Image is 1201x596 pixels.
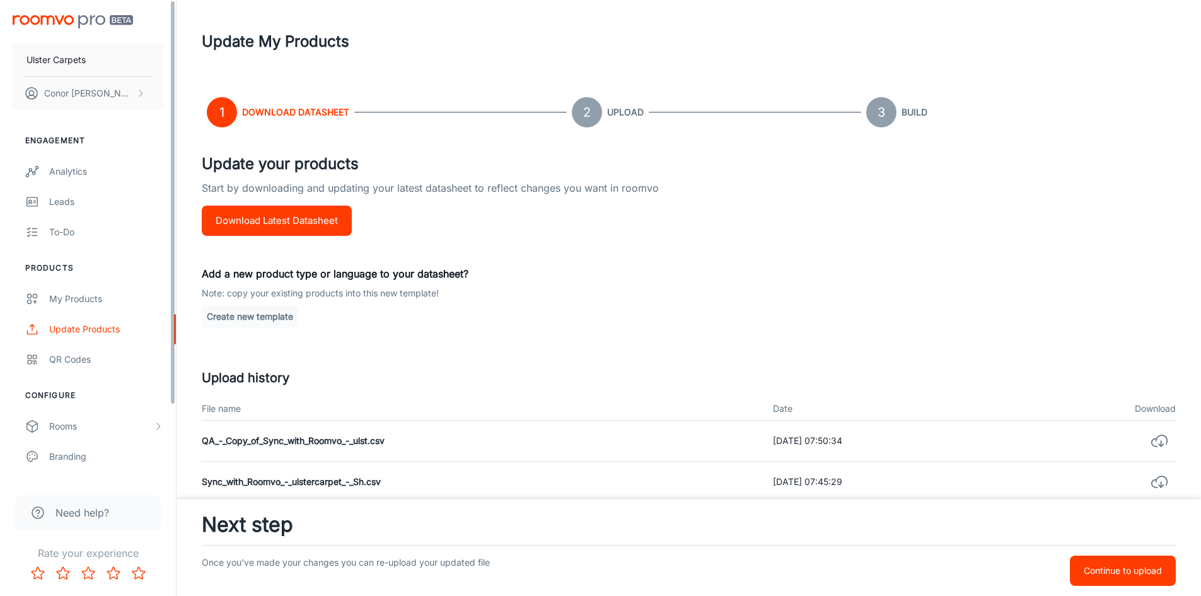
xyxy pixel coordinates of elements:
text: 3 [878,105,885,120]
th: Download [1027,397,1176,421]
div: Rooms [49,419,153,433]
text: 1 [219,105,224,120]
h6: Build [902,105,927,119]
td: [DATE] 07:50:34 [763,421,1027,462]
button: Rate 3 star [76,561,101,586]
button: Conor [PERSON_NAME] [13,77,163,110]
button: Create new template [202,305,298,328]
td: QA_-_Copy_of_Sync_with_Roomvo_-_ulst.csv [202,421,763,462]
h3: Next step [202,510,1176,540]
h1: Update My Products [202,30,349,53]
div: To-do [49,225,163,239]
button: Ulster Carpets [13,44,163,76]
div: Branding [49,450,163,464]
div: Update Products [49,322,163,336]
div: My Products [49,292,163,306]
p: Add a new product type or language to your datasheet? [202,266,1176,281]
th: Date [763,397,1027,421]
p: Once you've made your changes you can re-upload your updated file [202,556,835,586]
p: Start by downloading and updating your latest datasheet to reflect changes you want in roomvo [202,180,1176,206]
div: Analytics [49,165,163,178]
p: Continue to upload [1084,564,1162,578]
td: Sync_with_Roomvo_-_ulstercarpet_-_Sh.csv [202,462,763,503]
span: Need help? [55,505,109,520]
p: Conor [PERSON_NAME] [44,86,133,100]
div: QR Codes [49,353,163,366]
td: [DATE] 07:45:29 [763,462,1027,503]
h4: Update your products [202,153,1176,175]
button: Download Latest Datasheet [202,206,352,236]
p: Ulster Carpets [26,53,86,67]
div: Leads [49,195,163,209]
text: 2 [583,105,591,120]
div: Texts [49,480,163,494]
button: Continue to upload [1070,556,1176,586]
button: Rate 5 star [126,561,151,586]
th: File name [202,397,763,421]
button: Rate 1 star [25,561,50,586]
p: Note: copy your existing products into this new template! [202,286,1176,300]
h6: Upload [607,105,644,119]
button: Rate 4 star [101,561,126,586]
p: Rate your experience [10,546,166,561]
h6: Download Datasheet [242,105,349,119]
img: Roomvo PRO Beta [13,15,133,28]
button: Rate 2 star [50,561,76,586]
h5: Upload history [202,368,1176,387]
